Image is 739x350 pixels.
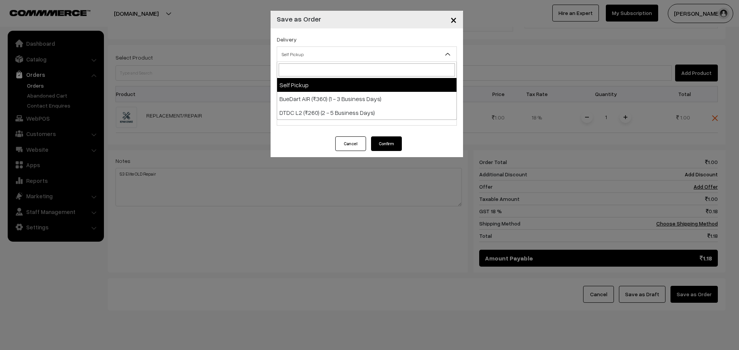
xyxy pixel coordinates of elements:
[277,48,456,61] span: Self Pickup
[335,136,366,151] button: Cancel
[277,106,456,119] li: DTDC L2 (₹260) (2 - 5 Business Days)
[277,14,321,24] h4: Save as Order
[444,8,463,32] button: Close
[371,136,402,151] button: Confirm
[277,78,456,92] li: Self Pickup
[277,46,457,62] span: Self Pickup
[277,35,297,43] label: Delivery
[450,12,457,27] span: ×
[277,92,456,106] li: BueDart AIR (₹360) (1 - 3 Business Days)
